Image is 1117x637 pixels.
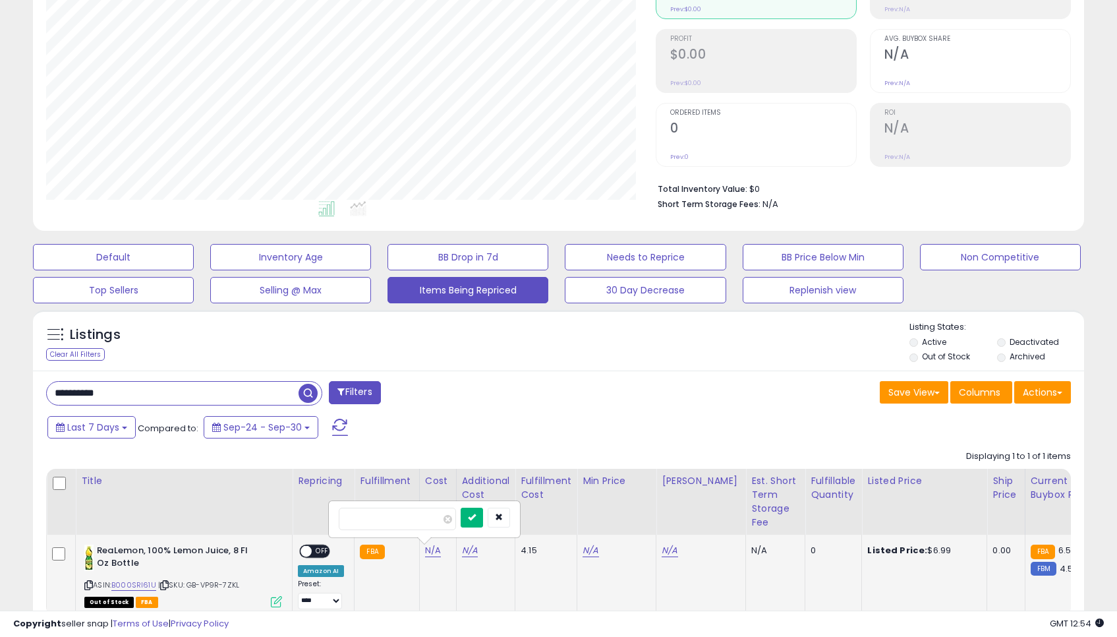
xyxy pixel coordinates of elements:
h2: 0 [670,121,856,138]
div: Fulfillable Quantity [811,474,856,502]
small: FBM [1031,562,1056,576]
span: 4.5 [1060,562,1073,575]
button: Filters [329,381,380,404]
div: $6.99 [867,545,977,557]
b: ReaLemon, 100% Lemon Juice, 8 Fl Oz Bottle [97,545,257,572]
button: Needs to Reprice [565,244,726,270]
span: Sep-24 - Sep-30 [223,421,302,434]
div: Repricing [298,474,349,488]
small: FBA [1031,545,1055,559]
img: 41C0klCKKQL._SL40_.jpg [84,545,94,571]
div: Fulfillment [360,474,413,488]
button: Non Competitive [920,244,1081,270]
button: Top Sellers [33,277,194,303]
b: Listed Price: [867,544,927,557]
div: Est. Short Term Storage Fee [751,474,799,530]
span: | SKU: GB-VP9R-7ZKL [158,580,239,590]
b: Total Inventory Value: [658,183,747,195]
div: seller snap | | [13,618,229,630]
small: Prev: $0.00 [670,5,701,13]
a: N/A [662,544,677,557]
small: Prev: N/A [884,153,910,161]
span: 6.52 [1058,544,1077,557]
a: N/A [583,544,598,557]
small: Prev: 0 [670,153,689,161]
small: Prev: $0.00 [670,79,701,87]
h5: Listings [70,326,121,344]
label: Archived [1010,351,1045,362]
div: 0 [811,545,851,557]
button: Actions [1014,381,1071,404]
div: Fulfillment Cost [521,474,571,502]
label: Active [922,336,946,348]
span: Profit [670,36,856,43]
button: Default [33,244,194,270]
div: Amazon AI [298,565,344,577]
div: Preset: [298,580,344,609]
label: Deactivated [1010,336,1059,348]
div: Cost [425,474,451,488]
div: [PERSON_NAME] [662,474,740,488]
span: Last 7 Days [67,421,119,434]
div: 4.15 [521,545,567,557]
div: Clear All Filters [46,348,105,361]
button: BB Drop in 7d [387,244,548,270]
li: $0 [658,180,1061,196]
span: N/A [762,198,778,210]
button: Save View [880,381,948,404]
div: Title [81,474,287,488]
a: Privacy Policy [171,617,229,630]
p: Listing States: [909,321,1084,334]
div: Additional Cost [462,474,510,502]
span: ROI [884,109,1070,117]
span: Compared to: [138,422,198,435]
h2: $0.00 [670,47,856,65]
button: 30 Day Decrease [565,277,726,303]
div: Current Buybox Price [1031,474,1099,502]
button: Replenish view [743,277,903,303]
button: Selling @ Max [210,277,371,303]
small: Prev: N/A [884,79,910,87]
button: Items Being Repriced [387,277,548,303]
span: Columns [959,386,1000,399]
small: FBA [360,545,384,559]
button: Columns [950,381,1012,404]
div: ASIN: [84,545,282,606]
button: Inventory Age [210,244,371,270]
div: 0.00 [992,545,1014,557]
span: 2025-10-8 12:54 GMT [1050,617,1104,630]
div: Ship Price [992,474,1019,502]
div: N/A [751,545,795,557]
div: Min Price [583,474,650,488]
a: Terms of Use [113,617,169,630]
button: BB Price Below Min [743,244,903,270]
small: Prev: N/A [884,5,910,13]
span: Ordered Items [670,109,856,117]
span: OFF [312,546,333,557]
a: N/A [425,544,441,557]
div: Listed Price [867,474,981,488]
h2: N/A [884,47,1070,65]
span: All listings that are currently out of stock and unavailable for purchase on Amazon [84,597,134,608]
strong: Copyright [13,617,61,630]
a: B000SRI61U [111,580,156,591]
span: Avg. Buybox Share [884,36,1070,43]
label: Out of Stock [922,351,970,362]
h2: N/A [884,121,1070,138]
button: Sep-24 - Sep-30 [204,416,318,439]
b: Short Term Storage Fees: [658,198,760,210]
button: Last 7 Days [47,416,136,439]
span: FBA [136,597,158,608]
div: Displaying 1 to 1 of 1 items [966,450,1071,463]
a: N/A [462,544,478,557]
